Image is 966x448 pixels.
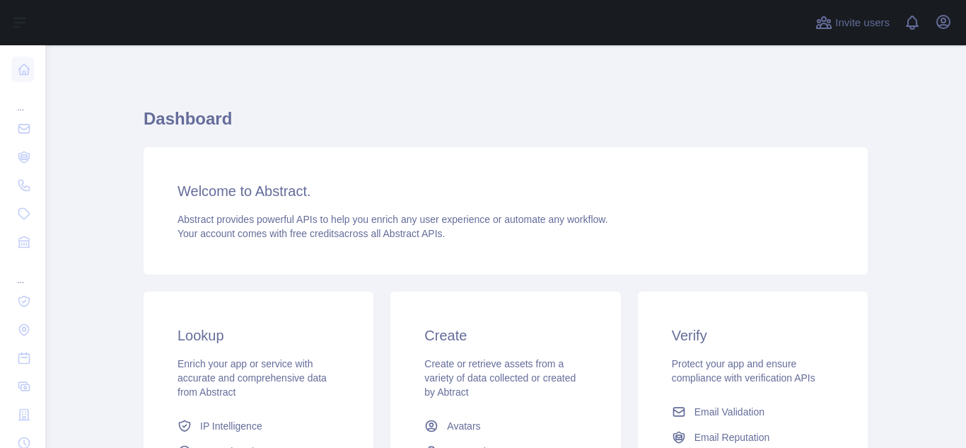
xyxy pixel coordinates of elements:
[813,11,892,34] button: Invite users
[178,358,327,398] span: Enrich your app or service with accurate and comprehensive data from Abstract
[447,419,480,433] span: Avatars
[694,430,770,444] span: Email Reputation
[200,419,262,433] span: IP Intelligence
[694,405,764,419] span: Email Validation
[419,413,592,439] a: Avatars
[424,358,576,398] span: Create or retrieve assets from a variety of data collected or created by Abtract
[11,85,34,113] div: ...
[178,214,608,225] span: Abstract provides powerful APIs to help you enrich any user experience or automate any workflow.
[172,413,345,439] a: IP Intelligence
[835,15,890,31] span: Invite users
[11,258,34,286] div: ...
[144,108,868,142] h1: Dashboard
[424,326,586,345] h3: Create
[178,326,339,345] h3: Lookup
[290,228,339,239] span: free credits
[178,181,834,201] h3: Welcome to Abstract.
[672,358,815,384] span: Protect your app and ensure compliance with verification APIs
[672,326,834,345] h3: Verify
[178,228,445,239] span: Your account comes with across all Abstract APIs.
[666,399,839,425] a: Email Validation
